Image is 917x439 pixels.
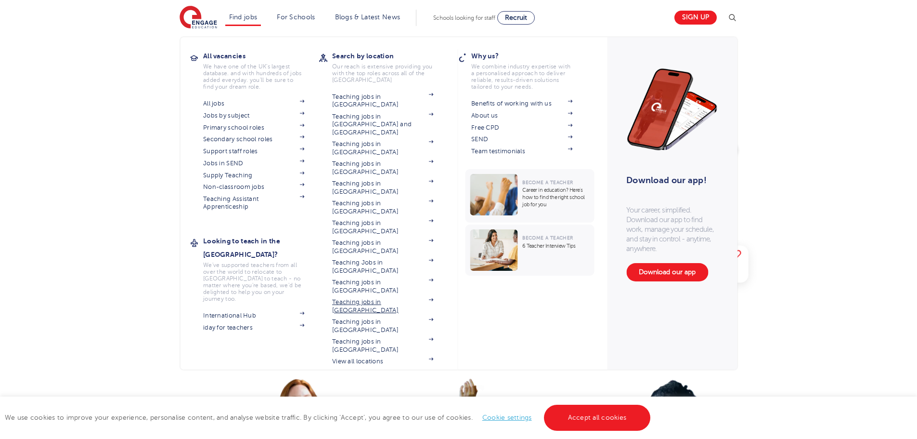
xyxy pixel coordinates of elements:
h3: Looking to teach in the [GEOGRAPHIC_DATA]? [203,234,319,261]
p: Career in education? Here’s how to find the right school job for you [522,186,589,208]
a: Recruit [497,11,535,25]
a: Jobs by subject [203,112,304,120]
p: Your career, simplified. Download our app to find work, manage your schedule, and stay in control... [626,205,718,253]
a: Support staff roles [203,147,304,155]
a: Teaching jobs in [GEOGRAPHIC_DATA] [332,160,433,176]
p: We have one of the UK's largest database. and with hundreds of jobs added everyday. you'll be sur... [203,63,304,90]
a: Teaching jobs in [GEOGRAPHIC_DATA] [332,200,433,215]
a: Sign up [674,11,717,25]
a: Search by locationOur reach is extensive providing you with the top roles across all of the [GEOG... [332,49,448,83]
p: 6 Teacher Interview Tips [522,242,589,250]
a: Become a Teacher6 Teacher Interview Tips [465,225,596,276]
a: Teaching Assistant Apprenticeship [203,195,304,211]
a: Become a TeacherCareer in education? Here’s how to find the right school job for you [465,169,596,223]
a: Looking to teach in the [GEOGRAPHIC_DATA]?We've supported teachers from all over the world to rel... [203,234,319,302]
p: We combine industry expertise with a personalised approach to deliver reliable, results-driven so... [471,63,572,90]
p: Our reach is extensive providing you with the top roles across all of the [GEOGRAPHIC_DATA] [332,63,433,83]
a: Teaching jobs in [GEOGRAPHIC_DATA] [332,338,433,354]
span: Become a Teacher [522,235,573,240]
a: View all locations [332,358,433,365]
a: Free CPD [471,124,572,132]
a: Secondary school roles [203,135,304,143]
span: Schools looking for staff [433,14,495,21]
a: Jobs in SEND [203,160,304,167]
a: Supply Teaching [203,172,304,179]
a: All vacanciesWe have one of the UK's largest database. and with hundreds of jobs added everyday. ... [203,49,319,90]
a: Teaching jobs in [GEOGRAPHIC_DATA] [332,298,433,314]
a: Teaching jobs in [GEOGRAPHIC_DATA] [332,180,433,196]
h3: Search by location [332,49,448,63]
a: About us [471,112,572,120]
a: Teaching jobs in [GEOGRAPHIC_DATA] [332,93,433,109]
span: We use cookies to improve your experience, personalise content, and analyse website traffic. By c... [5,414,653,421]
a: Teaching jobs in [GEOGRAPHIC_DATA] [332,140,433,156]
a: Download our app [626,263,708,281]
a: Non-classroom jobs [203,183,304,191]
a: For Schools [277,13,315,21]
a: Why us?We combine industry expertise with a personalised approach to deliver reliable, results-dr... [471,49,587,90]
a: Find jobs [229,13,258,21]
a: Teaching jobs in [GEOGRAPHIC_DATA] [332,239,433,255]
a: Cookie settings [482,414,532,421]
span: Recruit [505,14,527,21]
a: Team testimonials [471,147,572,155]
a: Teaching jobs in [GEOGRAPHIC_DATA] and [GEOGRAPHIC_DATA] [332,113,433,136]
a: All jobs [203,100,304,107]
a: iday for teachers [203,324,304,332]
a: Blogs & Latest News [335,13,400,21]
a: Teaching jobs in [GEOGRAPHIC_DATA] [332,219,433,235]
a: Accept all cookies [544,405,651,431]
img: Engage Education [180,6,217,30]
a: Benefits of working with us [471,100,572,107]
a: Teaching jobs in [GEOGRAPHIC_DATA] [332,279,433,294]
a: International Hub [203,312,304,319]
a: SEND [471,135,572,143]
p: We've supported teachers from all over the world to relocate to [GEOGRAPHIC_DATA] to teach - no m... [203,262,304,302]
span: Become a Teacher [522,180,573,185]
h3: Download our app! [626,170,713,191]
h3: All vacancies [203,49,319,63]
a: Primary school roles [203,124,304,132]
h3: Why us? [471,49,587,63]
a: Teaching jobs in [GEOGRAPHIC_DATA] [332,318,433,334]
a: Teaching Jobs in [GEOGRAPHIC_DATA] [332,259,433,275]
